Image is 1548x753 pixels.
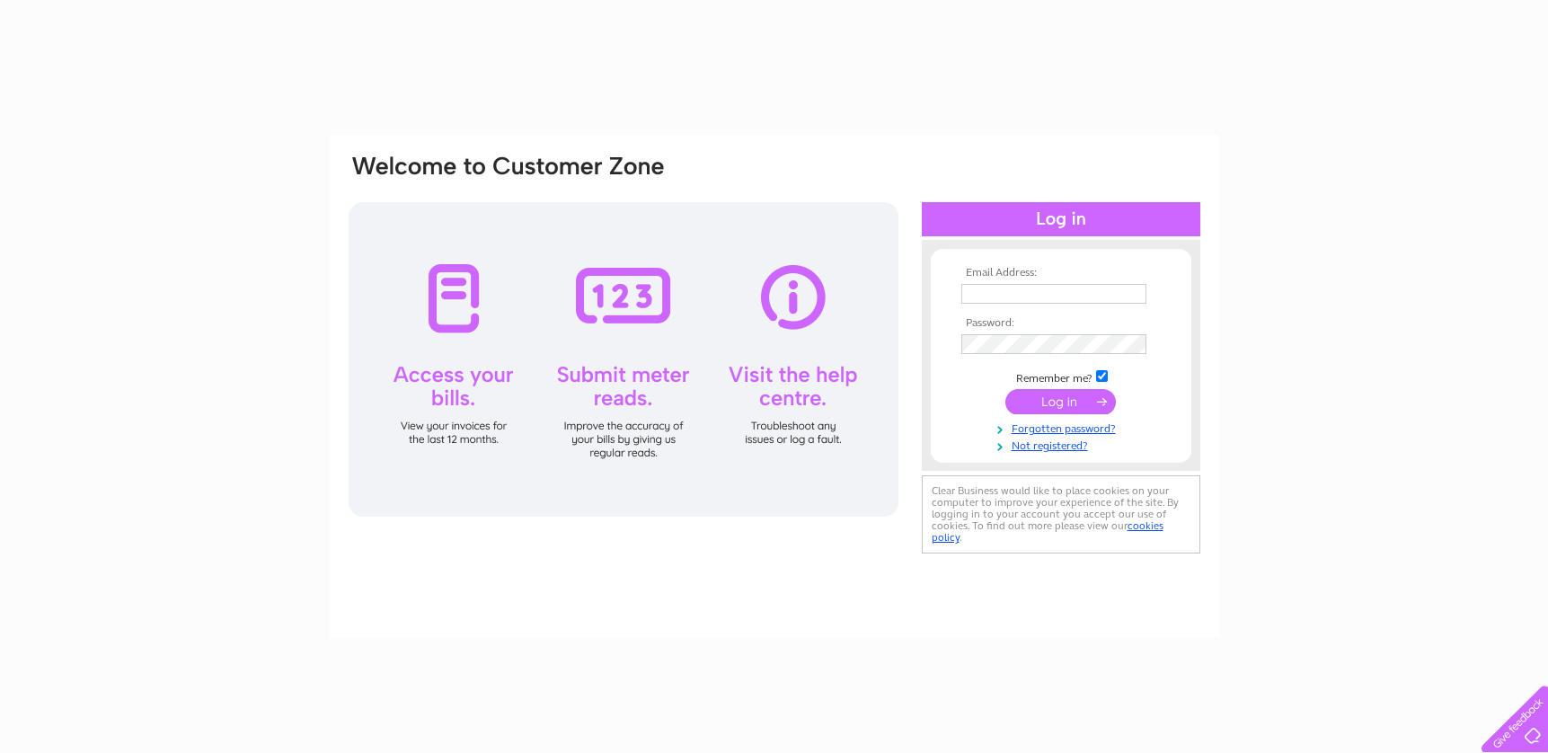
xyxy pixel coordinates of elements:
th: Email Address: [957,267,1165,279]
a: Forgotten password? [961,419,1165,436]
a: Not registered? [961,436,1165,453]
input: Submit [1005,389,1116,414]
th: Password: [957,317,1165,330]
a: cookies policy [932,519,1163,544]
td: Remember me? [957,368,1165,385]
div: Clear Business would like to place cookies on your computer to improve your experience of the sit... [922,475,1200,554]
